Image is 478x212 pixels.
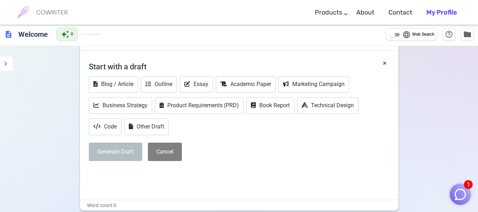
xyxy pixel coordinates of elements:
a: About [356,2,374,23]
button: Code [89,119,121,135]
button: Product Requirements (PRD) [155,97,243,114]
a: Products [315,2,342,23]
img: Close chat [454,188,467,201]
a: My Profile [426,2,457,23]
h4: Start with a draft [89,58,390,75]
span: Web Search [412,31,434,38]
div: Word count: 0 [80,200,398,211]
span: 1 [464,180,473,189]
button: Outline [141,76,177,93]
span: help_outline [445,30,453,39]
button: Essay [180,76,213,93]
button: Help & Shortcuts [443,28,455,41]
span: auto_awesome [61,30,69,39]
button: 1 [450,184,471,205]
button: Cancel [148,143,182,161]
button: Generate Draft [89,143,142,161]
span: description [4,30,13,39]
button: × [383,58,387,68]
h6: Click to edit title [16,27,51,41]
a: Contact [388,2,412,23]
button: Technical Design [297,97,358,114]
h6: COWRITER [36,9,68,16]
span: 0 [71,31,73,38]
button: Book Report [246,97,294,114]
span: language [402,30,411,39]
button: Other Draft [124,119,169,135]
button: Marketing Campaign [278,76,349,93]
b: My Profile [426,8,457,16]
span: folder [463,30,472,39]
img: brand logo [14,4,32,21]
button: Business Strategy [89,97,152,114]
button: Blog / Article [89,76,138,93]
button: Academic Paper [216,76,276,93]
button: Manage Documents [461,28,474,41]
